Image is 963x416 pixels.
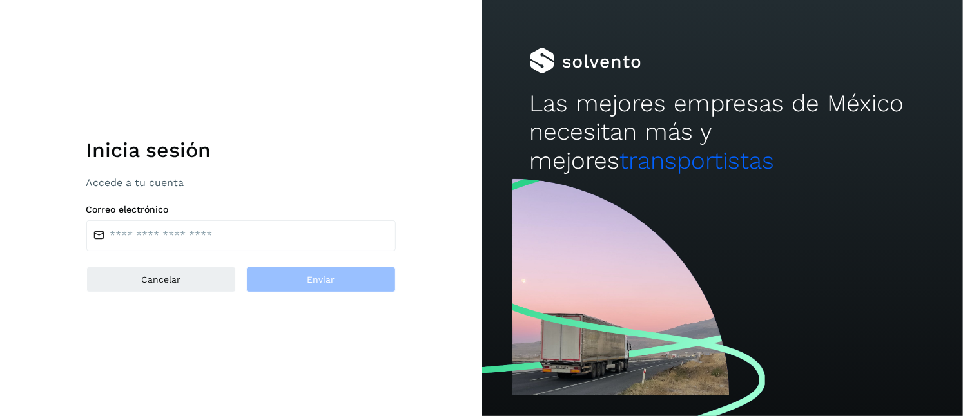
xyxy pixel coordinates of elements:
[86,138,396,162] h1: Inicia sesión
[86,176,396,189] p: Accede a tu cuenta
[86,267,236,292] button: Cancelar
[141,275,180,284] span: Cancelar
[86,204,396,215] label: Correo electrónico
[620,147,775,175] span: transportistas
[530,90,915,175] h2: Las mejores empresas de México necesitan más y mejores
[246,267,396,292] button: Enviar
[307,275,335,284] span: Enviar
